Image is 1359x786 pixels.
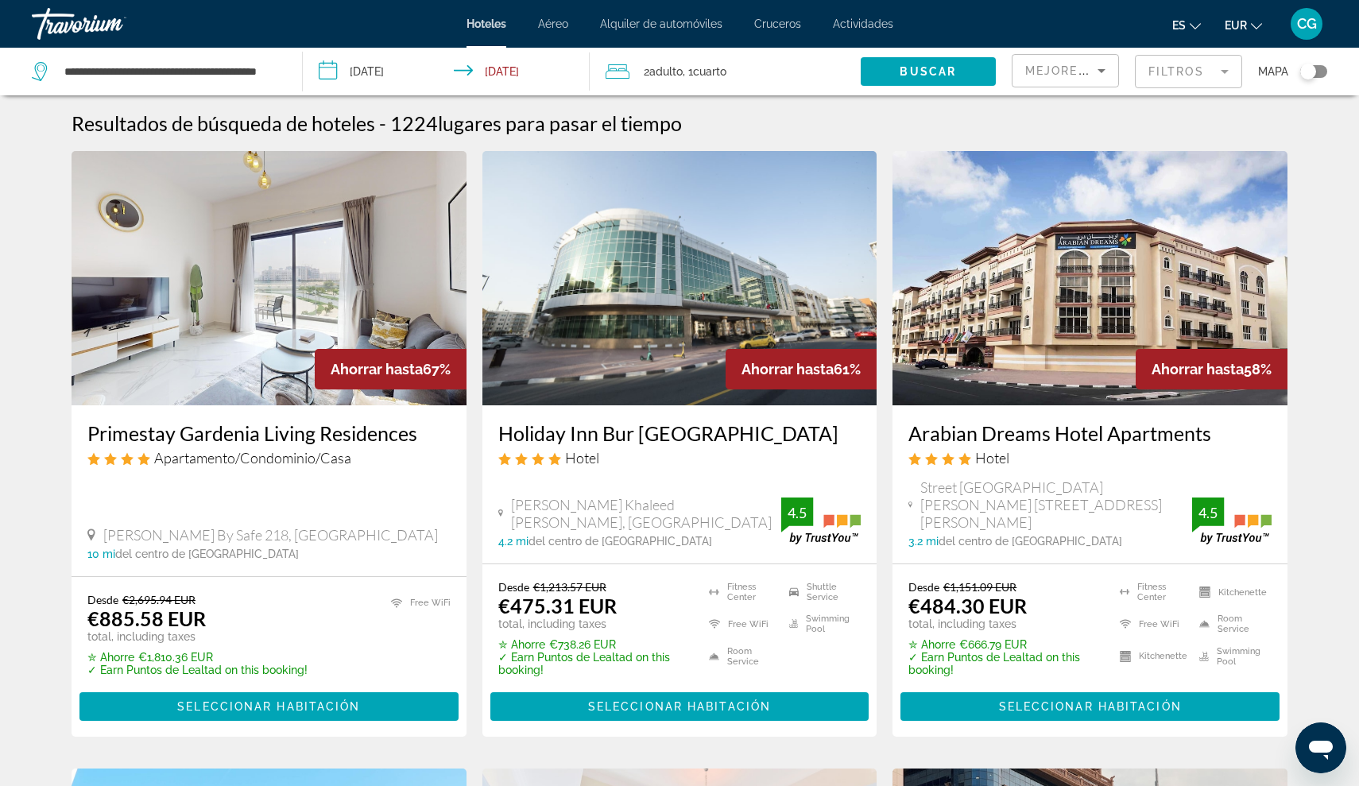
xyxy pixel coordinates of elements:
[79,695,459,713] a: Seleccionar habitación
[383,593,451,613] li: Free WiFi
[122,593,196,606] del: €2,695.94 EUR
[467,17,506,30] a: Hoteles
[1295,722,1346,773] iframe: Botón para iniciar la ventana de mensajería
[975,449,1009,467] span: Hotel
[781,612,861,636] li: Swimming Pool
[908,535,939,548] span: 3.2 mi
[908,580,939,594] span: Desde
[908,638,955,651] span: ✮ Ahorre
[781,498,861,544] img: trustyou-badge.svg
[908,651,1099,676] p: ✓ Earn Puntos de Lealtad on this booking!
[1112,645,1192,668] li: Kitchenette
[498,651,689,676] p: ✓ Earn Puntos de Lealtad on this booking!
[498,638,545,651] span: ✮ Ahorre
[511,496,781,531] span: [PERSON_NAME] Khaleed [PERSON_NAME], [GEOGRAPHIC_DATA]
[900,695,1280,713] a: Seleccionar habitación
[908,449,1272,467] div: 4 star Hotel
[331,361,423,378] span: Ahorrar hasta
[701,580,781,604] li: Fitness Center
[1191,580,1272,604] li: Kitchenette
[87,651,134,664] span: ✮ Ahorre
[861,57,996,86] button: Buscar
[482,151,877,405] img: Hotel image
[1172,14,1201,37] button: Change language
[87,449,451,467] div: 4 star Apartment
[939,535,1122,548] span: del centro de [GEOGRAPHIC_DATA]
[781,503,813,522] div: 4.5
[908,594,1027,618] ins: €484.30 EUR
[726,349,877,389] div: 61%
[498,421,861,445] a: Holiday Inn Bur [GEOGRAPHIC_DATA]
[590,48,861,95] button: Travelers: 2 adults, 0 children
[1191,645,1272,668] li: Swimming Pool
[103,526,438,544] span: [PERSON_NAME] By Safe 218, [GEOGRAPHIC_DATA]
[701,612,781,636] li: Free WiFi
[87,651,308,664] p: €1,810.36 EUR
[833,17,893,30] a: Actividades
[390,111,682,135] h2: 1224
[908,618,1099,630] p: total, including taxes
[1136,349,1287,389] div: 58%
[538,17,568,30] a: Aéreo
[892,151,1287,405] img: Hotel image
[79,692,459,721] button: Seleccionar habitación
[498,580,529,594] span: Desde
[1191,612,1272,636] li: Room Service
[87,421,451,445] a: Primestay Gardenia Living Residences
[1225,14,1262,37] button: Change currency
[154,449,351,467] span: Apartamento/Condominio/Casa
[908,638,1099,651] p: €666.79 EUR
[754,17,801,30] a: Cruceros
[32,3,191,45] a: Travorium
[644,60,683,83] span: 2
[72,111,375,135] h1: Resultados de búsqueda de hoteles
[498,449,861,467] div: 4 star Hotel
[1192,503,1224,522] div: 4.5
[528,535,712,548] span: del centro de [GEOGRAPHIC_DATA]
[649,65,683,78] span: Adulto
[1286,7,1327,41] button: User Menu
[1297,16,1317,32] span: CG
[1152,361,1244,378] span: Ahorrar hasta
[1192,498,1272,544] img: trustyou-badge.svg
[693,65,726,78] span: Cuarto
[781,580,861,604] li: Shuttle Service
[1112,580,1192,604] li: Fitness Center
[1288,64,1327,79] button: Toggle map
[87,630,308,643] p: total, including taxes
[1135,54,1242,89] button: Filter
[900,65,956,78] span: Buscar
[588,700,771,713] span: Seleccionar habitación
[1258,60,1288,83] span: Mapa
[920,478,1192,531] span: Street [GEOGRAPHIC_DATA][PERSON_NAME] [STREET_ADDRESS][PERSON_NAME]
[683,60,726,83] span: , 1
[498,638,689,651] p: €738.26 EUR
[533,580,606,594] del: €1,213.57 EUR
[908,421,1272,445] a: Arabian Dreams Hotel Apartments
[303,48,590,95] button: Check-in date: Dec 9, 2025 Check-out date: Dec 14, 2025
[87,606,206,630] ins: €885.58 EUR
[72,151,467,405] img: Hotel image
[115,548,299,560] span: del centro de [GEOGRAPHIC_DATA]
[741,361,834,378] span: Ahorrar hasta
[498,535,528,548] span: 4.2 mi
[498,618,689,630] p: total, including taxes
[315,349,467,389] div: 67%
[600,17,722,30] a: Alquiler de automóviles
[999,700,1182,713] span: Seleccionar habitación
[943,580,1016,594] del: €1,151.09 EUR
[701,645,781,668] li: Room Service
[1172,19,1186,32] span: es
[565,449,599,467] span: Hotel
